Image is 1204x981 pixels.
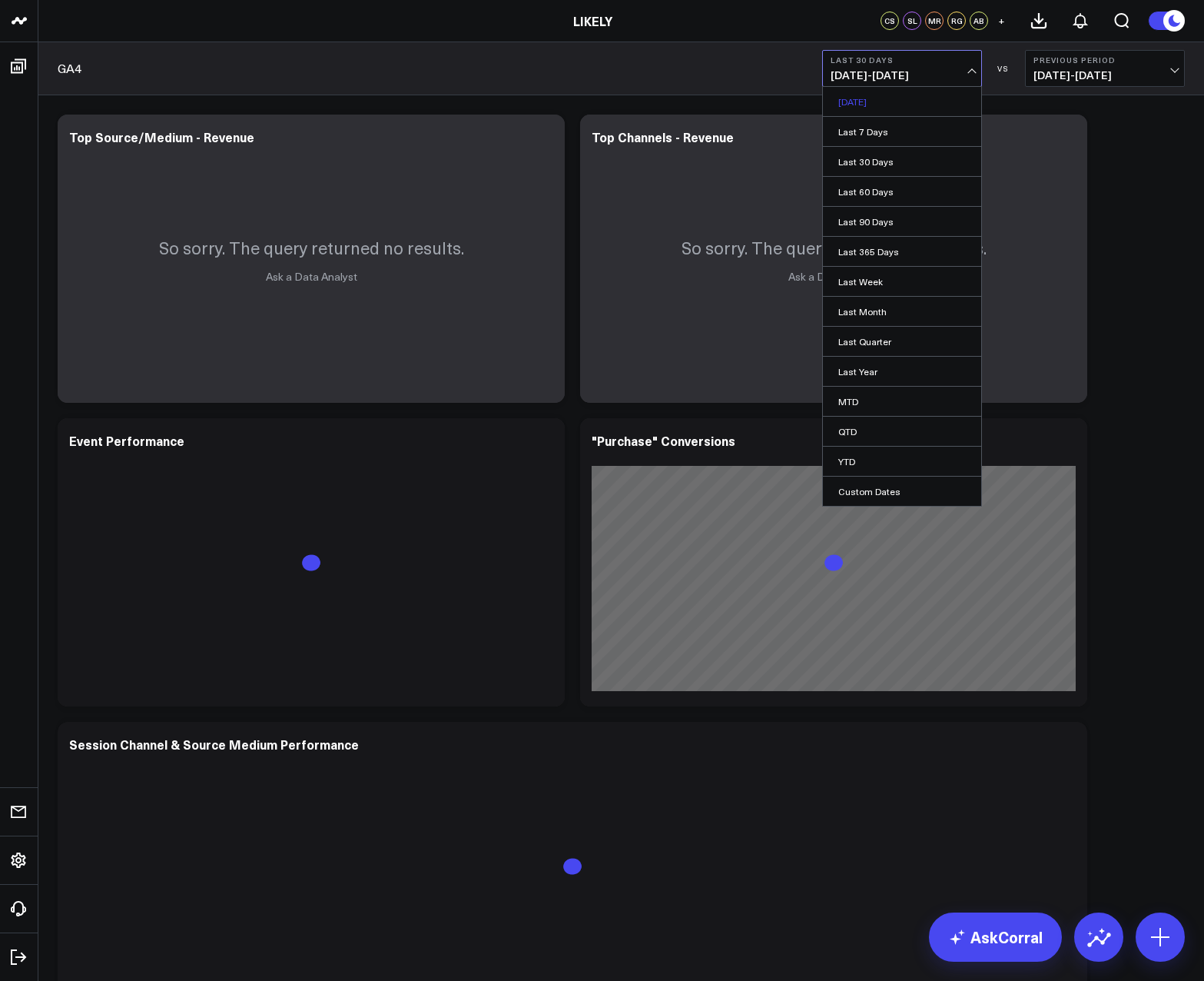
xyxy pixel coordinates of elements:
a: Last 30 Days [823,147,981,176]
button: Last 30 Days[DATE]-[DATE] [822,50,982,87]
div: Session Channel & Source Medium Performance [69,736,359,753]
a: Last Week [823,267,981,296]
a: GA4 [58,60,81,77]
p: So sorry. The query returned no results. [159,236,464,259]
div: Top Source/Medium - Revenue [69,128,254,145]
a: Last 365 Days [823,237,981,266]
div: "Purchase" Conversions [592,432,735,449]
div: VS [990,64,1017,73]
b: Previous Period [1033,55,1176,65]
div: Event Performance [69,432,184,449]
a: Ask a Data Analyst [266,269,357,284]
button: + [992,12,1010,30]
a: Last Month [823,297,981,326]
a: Last 7 Days [823,117,981,146]
p: So sorry. The query returned no results. [682,236,987,259]
a: Last 90 Days [823,207,981,236]
a: Last Quarter [823,327,981,356]
div: AB [970,12,988,30]
b: Last 30 Days [831,55,973,65]
a: Last 60 Days [823,177,981,206]
a: LIKELY [573,12,612,29]
div: MR [925,12,944,30]
a: AskCorral [929,913,1062,962]
div: Top Channels - Revenue [592,128,734,145]
span: [DATE] - [DATE] [831,69,973,81]
span: [DATE] - [DATE] [1033,69,1176,81]
a: Last Year [823,357,981,386]
a: MTD [823,387,981,416]
a: QTD [823,417,981,446]
div: CS [881,12,899,30]
a: Ask a Data Analyst [788,269,880,284]
a: [DATE] [823,87,981,116]
div: RG [947,12,966,30]
span: + [998,15,1005,26]
a: Custom Dates [823,477,981,506]
button: Previous Period[DATE]-[DATE] [1025,50,1185,87]
a: YTD [823,447,981,476]
div: SL [903,12,921,30]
